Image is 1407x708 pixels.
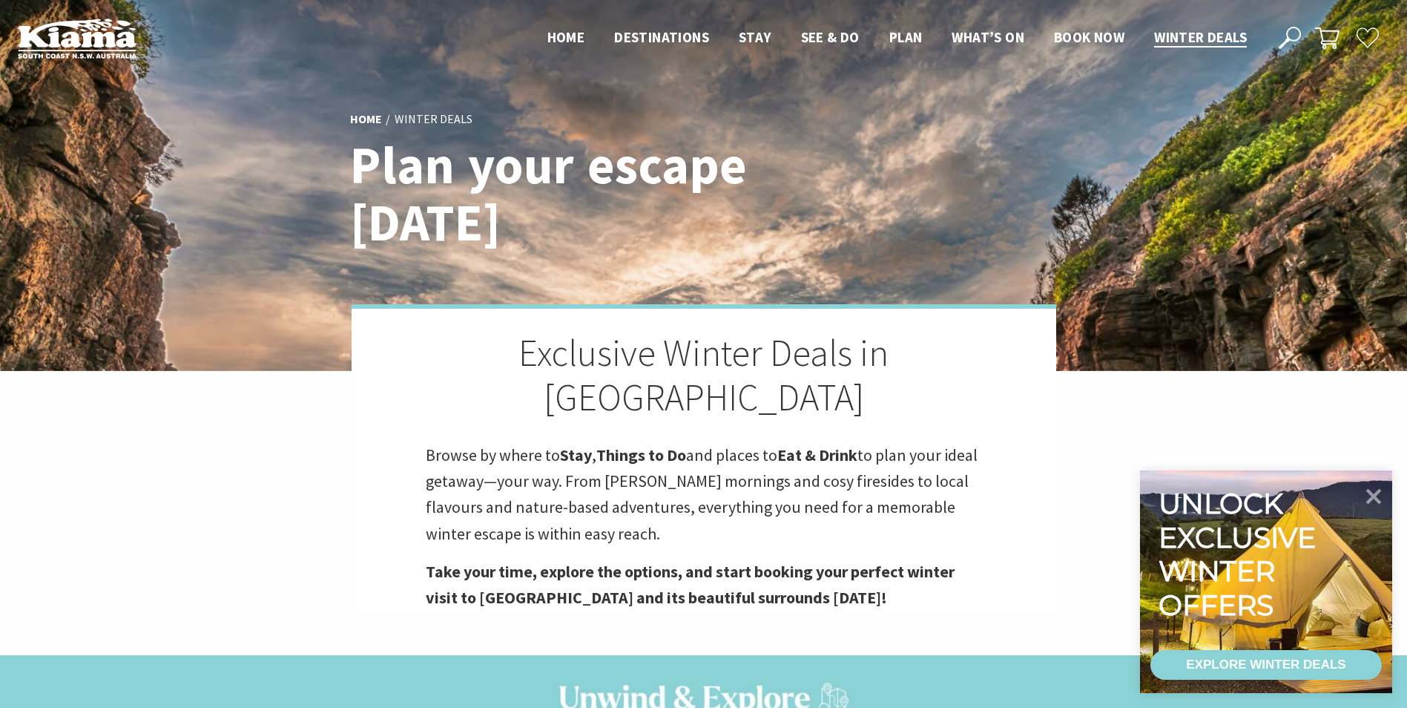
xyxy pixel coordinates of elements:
strong: Things to Do [596,445,686,465]
p: Browse by where to , and places to to plan your ideal getaway—your way. From [PERSON_NAME] mornin... [426,442,982,547]
nav: Main Menu [533,26,1262,50]
div: EXPLORE WINTER DEALS [1186,650,1345,680]
a: Home [350,111,382,128]
span: Home [547,28,585,46]
a: EXPLORE WINTER DEALS [1150,650,1382,680]
span: Plan [889,28,923,46]
strong: Take your time, explore the options, and start booking your perfect winter visit to [GEOGRAPHIC_D... [426,561,955,608]
span: Destinations [614,28,709,46]
img: Kiama Logo [18,18,136,59]
span: Book now [1054,28,1124,46]
div: Unlock exclusive winter offers [1159,487,1322,622]
strong: Eat & Drink [777,445,857,465]
h2: Exclusive Winter Deals in [GEOGRAPHIC_DATA] [426,331,982,420]
span: See & Do [801,28,860,46]
span: What’s On [952,28,1024,46]
span: Stay [739,28,771,46]
li: Winter Deals [395,110,472,129]
strong: Stay [560,445,592,465]
h1: Plan your escape [DATE] [350,137,769,252]
span: Winter Deals [1154,28,1247,46]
